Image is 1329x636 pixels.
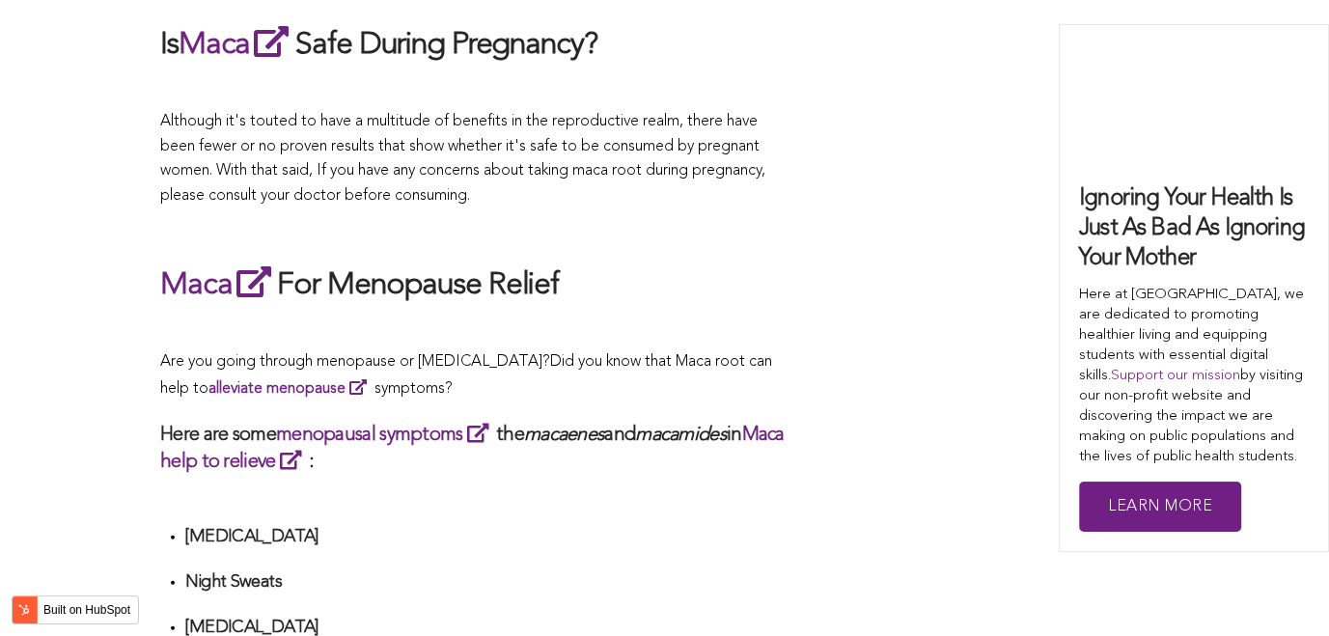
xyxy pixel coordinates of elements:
iframe: Chat Widget [1232,543,1329,636]
button: Built on HubSpot [12,595,139,624]
label: Built on HubSpot [36,597,138,622]
h2: Is Safe During Pregnancy? [160,22,788,67]
a: alleviate menopause [208,381,374,397]
a: Maca help to relieve [160,426,785,472]
a: Maca [179,30,295,61]
a: menopausal symptoms [276,426,496,445]
h4: Night Sweats [185,571,788,594]
a: Maca [160,270,277,301]
span: Did you know that Maca root can help to symptoms? [160,354,772,397]
span: Although it's touted to have a multitude of benefits in the reproductive realm, there have been f... [160,114,765,204]
a: Learn More [1079,482,1241,533]
h3: Here are some the and in : [160,421,788,475]
h2: For Menopause Relief [160,263,788,307]
em: macamides [635,426,727,445]
img: HubSpot sprocket logo [13,598,36,622]
em: macaenes [524,426,604,445]
h4: [MEDICAL_DATA] [185,526,788,548]
span: Are you going through menopause or [MEDICAL_DATA]? [160,354,550,370]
